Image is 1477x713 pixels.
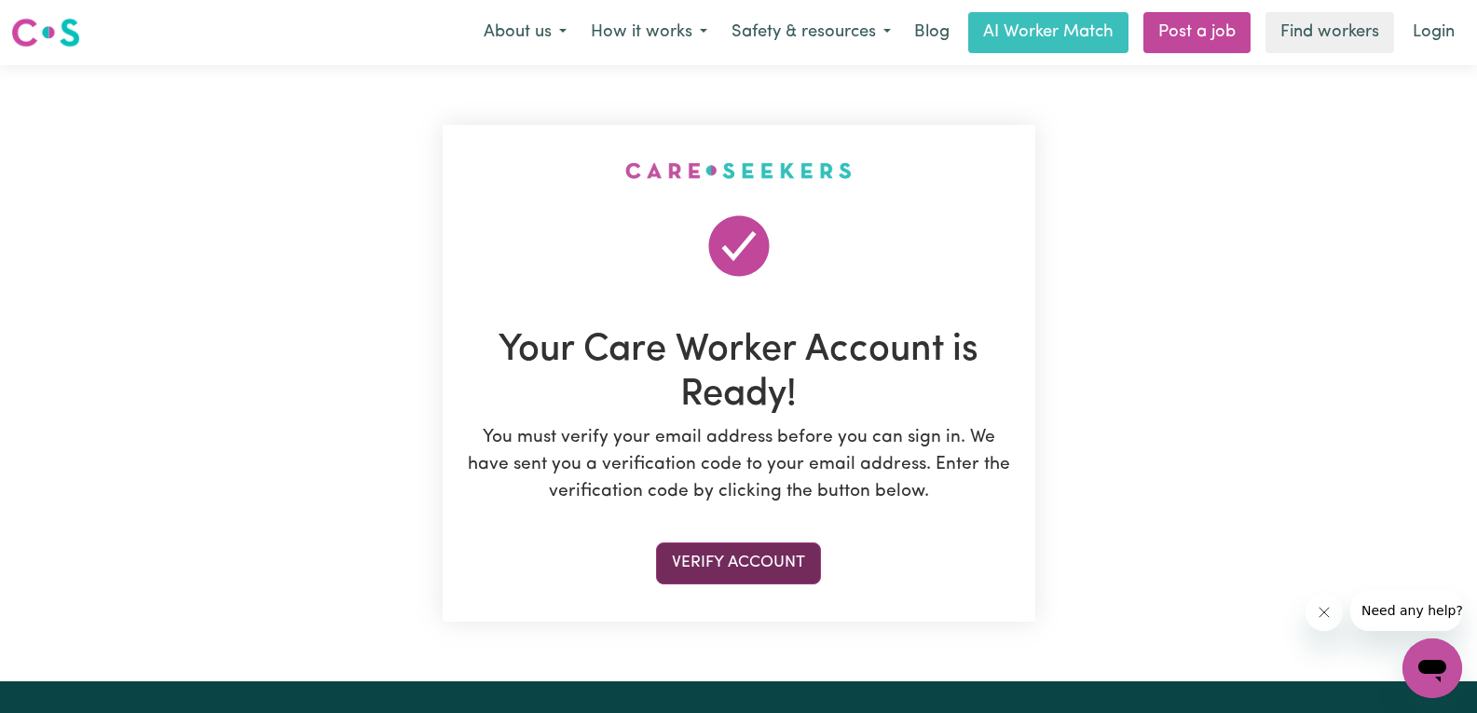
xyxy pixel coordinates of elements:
button: Verify Account [656,542,821,583]
img: Careseekers logo [11,16,80,49]
iframe: Message from company [1350,590,1462,631]
a: Post a job [1143,12,1251,53]
a: AI Worker Match [968,12,1128,53]
a: Careseekers logo [11,11,80,54]
span: Need any help? [11,13,113,28]
button: How it works [579,13,719,52]
a: Find workers [1265,12,1394,53]
a: Blog [903,12,961,53]
p: You must verify your email address before you can sign in. We have sent you a verification code t... [461,425,1017,505]
button: About us [472,13,579,52]
button: Safety & resources [719,13,903,52]
iframe: Button to launch messaging window [1402,638,1462,698]
a: Login [1402,12,1466,53]
h1: Your Care Worker Account is Ready! [461,328,1017,418]
iframe: Close message [1306,594,1343,631]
